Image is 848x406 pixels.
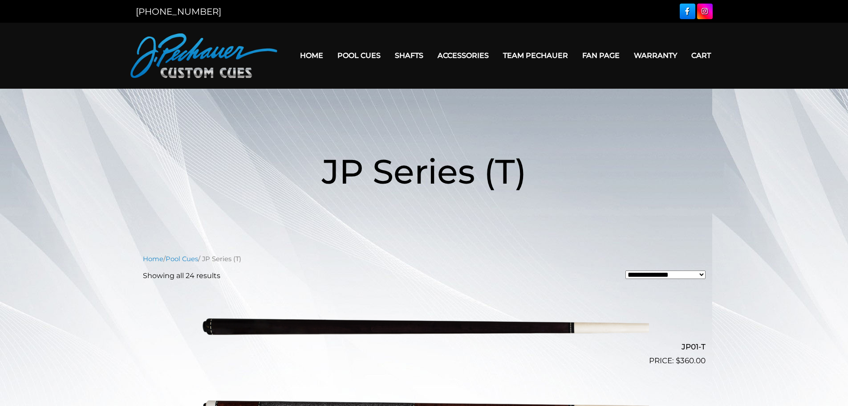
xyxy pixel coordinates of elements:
[136,6,221,17] a: [PHONE_NUMBER]
[496,44,575,67] a: Team Pechauer
[199,288,649,363] img: JP01-T
[684,44,718,67] a: Cart
[143,254,706,264] nav: Breadcrumb
[293,44,330,67] a: Home
[130,33,277,78] img: Pechauer Custom Cues
[676,356,706,365] bdi: 360.00
[575,44,627,67] a: Fan Page
[143,339,706,355] h2: JP01-T
[330,44,388,67] a: Pool Cues
[627,44,684,67] a: Warranty
[143,288,706,367] a: JP01-T $360.00
[143,271,220,281] p: Showing all 24 results
[388,44,430,67] a: Shafts
[625,271,706,279] select: Shop order
[676,356,680,365] span: $
[430,44,496,67] a: Accessories
[322,151,527,192] span: JP Series (T)
[143,255,163,263] a: Home
[166,255,198,263] a: Pool Cues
